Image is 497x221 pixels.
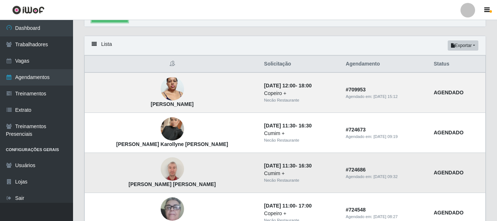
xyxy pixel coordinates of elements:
[374,134,398,139] time: [DATE] 09:19
[346,87,366,92] strong: # 709953
[341,56,429,73] th: Agendamento
[151,101,194,107] strong: [PERSON_NAME]
[264,163,295,169] time: [DATE] 11:30
[264,163,311,169] strong: -
[434,90,464,95] strong: AGENDADO
[264,97,337,103] div: Necão Restaurante
[264,177,337,183] div: Necão Restaurante
[346,134,425,140] div: Agendado em:
[374,214,398,219] time: [DATE] 08:27
[264,83,311,88] strong: -
[346,94,425,100] div: Agendado em:
[374,174,398,179] time: [DATE] 09:32
[161,154,184,185] img: Bruno de Almeida Teixeira
[299,83,312,88] time: 18:00
[434,210,464,216] strong: AGENDADO
[84,36,486,55] div: Lista
[299,203,312,209] time: 17:00
[434,170,464,175] strong: AGENDADO
[264,137,337,143] div: Necão Restaurante
[346,127,366,133] strong: # 724673
[434,130,464,135] strong: AGENDADO
[264,203,311,209] strong: -
[260,56,341,73] th: Solicitação
[129,181,216,187] strong: [PERSON_NAME] [PERSON_NAME]
[429,56,486,73] th: Status
[161,108,184,150] img: Maria Karollyne Santos Mendes
[448,40,478,51] button: Exportar
[299,163,312,169] time: 16:30
[299,123,312,129] time: 16:30
[264,210,337,217] div: Copeiro +
[264,90,337,97] div: Copeiro +
[374,94,398,99] time: [DATE] 15:12
[264,123,311,129] strong: -
[264,123,295,129] time: [DATE] 11:30
[264,130,337,137] div: Cumim +
[12,5,45,15] img: CoreUI Logo
[264,83,295,88] time: [DATE] 12:00
[346,207,366,213] strong: # 724548
[264,203,295,209] time: [DATE] 11:00
[346,167,366,173] strong: # 724686
[161,74,184,104] img: Neilda Borges da Silva
[264,170,337,177] div: Cumim +
[346,174,425,180] div: Agendado em:
[116,141,228,147] strong: [PERSON_NAME] Karollyne [PERSON_NAME]
[346,214,425,220] div: Agendado em:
